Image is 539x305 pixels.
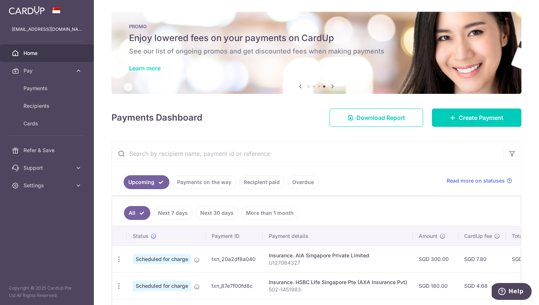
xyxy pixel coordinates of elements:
span: CardUp fee [464,232,492,240]
a: Next 7 days [153,206,192,220]
a: Next 30 days [195,206,238,220]
span: Download Report [356,113,405,122]
img: CardUp [9,6,45,15]
span: Total amt. [512,232,536,240]
a: Read more on statuses [447,177,512,184]
th: Payment ID [206,227,263,246]
a: Payments on the way [172,175,236,189]
a: All [124,206,150,220]
span: Recipients [23,102,72,110]
span: Cards [23,120,72,127]
span: Payments [23,85,72,92]
a: Recipient paid [239,175,285,189]
h6: See our list of ongoing promos and get discounted fees when making payments [129,47,504,56]
th: Payment details [263,227,413,246]
span: Status [133,232,148,240]
iframe: Opens a widget where you can find more information [492,283,532,301]
h5: Enjoy lowered fees on your payments on CardUp [129,32,504,44]
a: Overdue [287,175,319,189]
span: Read more on statuses [447,177,505,184]
p: 502-1451983 [269,286,407,293]
span: Pay [23,67,72,74]
a: Upcoming [124,175,169,189]
h4: Payments Dashboard [111,111,202,124]
span: Support [23,164,72,172]
td: SGD 300.00 [413,246,458,272]
a: Create Payment [432,109,521,127]
p: PROMO [129,23,504,29]
p: U127064327 [269,259,407,267]
span: Settings [23,182,72,189]
span: Scheduled for charge [133,254,191,264]
p: [EMAIL_ADDRESS][DOMAIN_NAME] [12,26,82,33]
a: More than 1 month [241,206,298,220]
span: Refer & Save [23,147,72,154]
td: SGD 180.00 [413,272,458,299]
div: Insurance. AIA Singapore Private Limited [269,252,407,259]
span: Scheduled for charge [133,281,191,291]
span: Amount [419,232,437,240]
td: SGD 4.68 [458,272,506,299]
td: SGD 7.80 [458,246,506,272]
span: Create Payment [459,113,503,122]
span: Home [23,49,72,57]
div: Insurance. HSBC LIfe Singapore Pte (AXA Insurance Pvt) [269,279,407,286]
a: Download Report [330,109,423,127]
td: txn_87e7f00fd8c [206,272,263,299]
td: txn_20a2df8a040 [206,246,263,272]
a: Learn more [129,65,161,72]
input: Search by recipient name, payment id or reference [112,142,503,165]
img: Latest Promos banner [111,12,521,94]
